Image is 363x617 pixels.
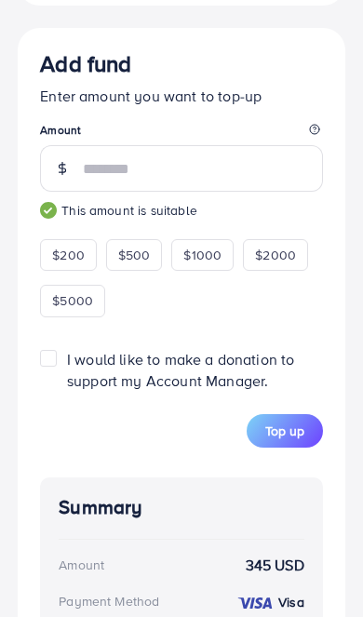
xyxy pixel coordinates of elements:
small: This amount is suitable [40,201,323,220]
span: I would like to make a donation to support my Account Manager. [67,349,294,391]
div: Amount [59,556,104,574]
p: Enter amount you want to top-up [40,85,323,107]
span: Top up [265,422,304,440]
iframe: Chat [284,533,349,603]
button: Top up [247,414,323,448]
img: credit [236,596,274,610]
span: $200 [52,246,85,264]
span: $5000 [52,291,93,310]
legend: Amount [40,122,323,145]
div: Payment Method [59,592,159,610]
h4: Summary [59,496,304,519]
strong: 345 USD [246,555,304,576]
strong: Visa [278,593,304,611]
span: $2000 [255,246,296,264]
span: $1000 [183,246,222,264]
h3: Add fund [40,50,323,77]
span: $500 [118,246,151,264]
img: guide [40,202,57,219]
